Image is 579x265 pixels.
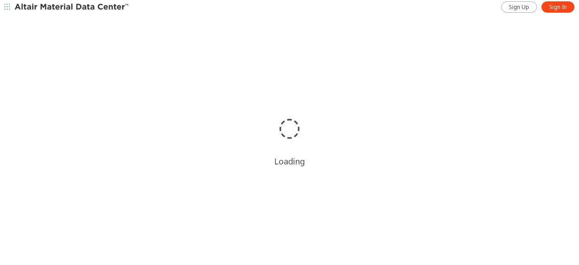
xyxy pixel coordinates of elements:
[541,1,574,13] a: Sign In
[501,1,537,13] a: Sign Up
[549,4,567,11] span: Sign In
[274,156,305,167] div: Loading
[509,4,529,11] span: Sign Up
[14,3,130,12] img: Altair Material Data Center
